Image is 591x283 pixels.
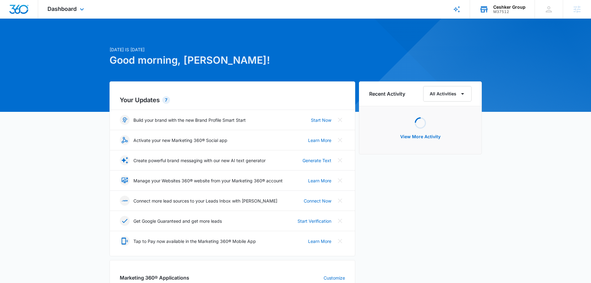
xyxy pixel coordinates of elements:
button: Close [335,196,345,206]
p: Tap to Pay now available in the Marketing 360® Mobile App [133,238,256,244]
p: Activate your new Marketing 360® Social app [133,137,227,144]
a: Start Now [311,117,331,123]
div: account name [493,5,526,10]
a: Learn More [308,137,331,144]
button: Close [335,236,345,246]
h1: Good morning, [PERSON_NAME]! [110,53,355,68]
h2: Marketing 360® Applications [120,274,189,281]
p: Manage your Websites 360® website from your Marketing 360® account [133,177,283,184]
a: Generate Text [302,157,331,164]
button: Close [335,216,345,226]
button: Close [335,135,345,145]
p: [DATE] is [DATE] [110,46,355,53]
a: Connect Now [304,198,331,204]
button: Close [335,155,345,165]
div: account id [493,10,526,14]
a: Learn More [308,238,331,244]
div: 7 [162,96,170,104]
a: Customize [324,275,345,281]
p: Create powerful brand messaging with our new AI text generator [133,157,266,164]
a: Learn More [308,177,331,184]
a: Start Verification [298,218,331,224]
button: View More Activity [394,129,447,144]
button: All Activities [423,86,472,102]
button: Close [335,115,345,125]
p: Build your brand with the new Brand Profile Smart Start [133,117,246,123]
h2: Your Updates [120,95,345,105]
h6: Recent Activity [369,90,405,98]
p: Connect more lead sources to your Leads Inbox with [PERSON_NAME] [133,198,277,204]
button: Close [335,176,345,185]
span: Dashboard [47,6,77,12]
p: Get Google Guaranteed and get more leads [133,218,222,224]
